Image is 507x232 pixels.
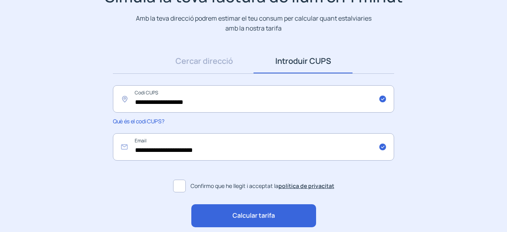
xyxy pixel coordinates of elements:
[154,49,253,73] a: Cercar direcció
[191,182,334,190] span: Confirmo que he llegit i acceptat la
[233,211,275,221] span: Calcular tarifa
[134,13,373,33] p: Amb la teva direcció podrem estimar el teu consum per calcular quant estalviaries amb la nostra t...
[253,49,353,73] a: Introduir CUPS
[278,182,334,190] a: política de privacitat
[113,117,164,125] span: Què és el codi CUPS?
